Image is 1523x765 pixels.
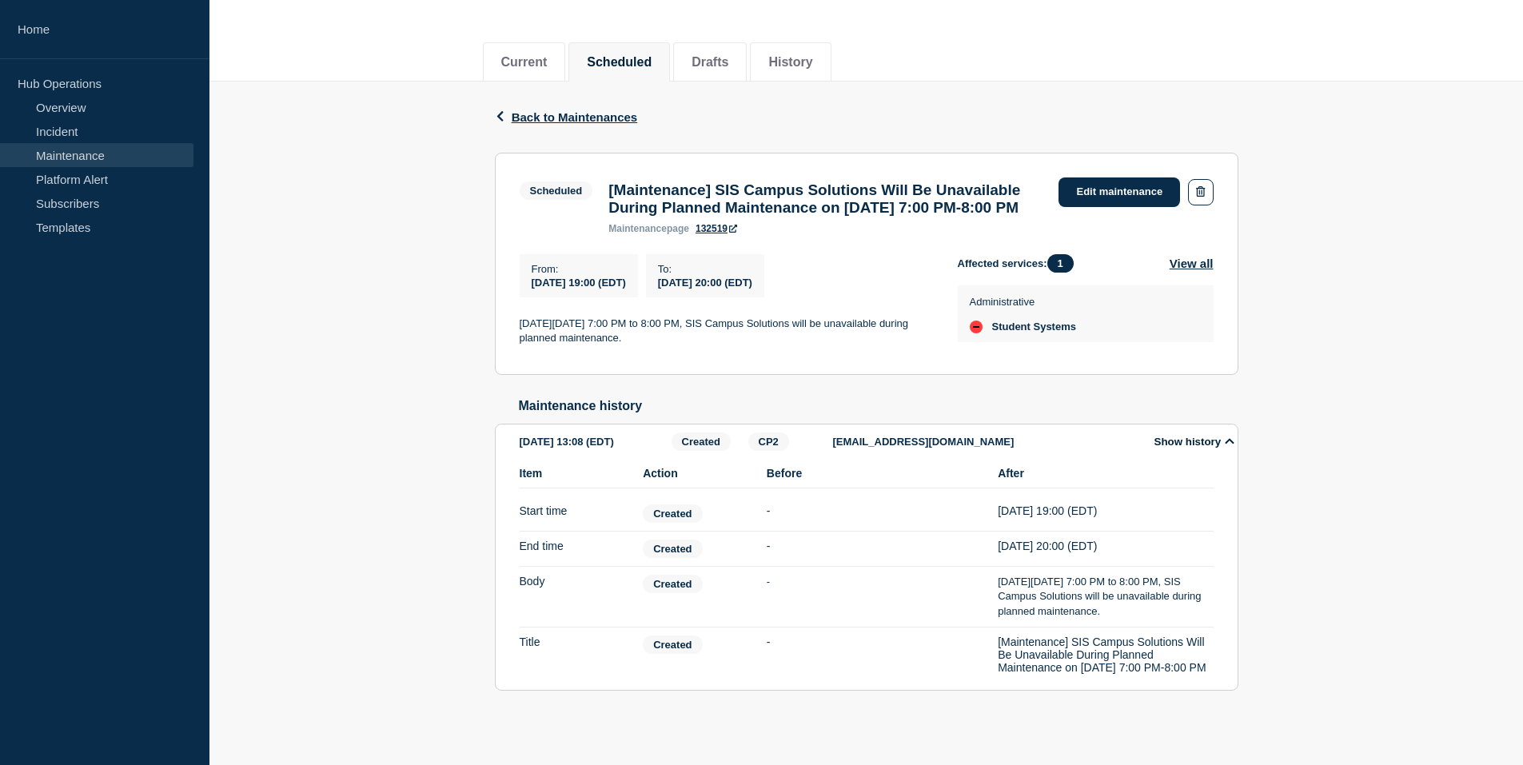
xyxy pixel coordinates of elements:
[532,277,626,289] span: [DATE] 19:00 (EDT)
[608,181,1043,217] h3: [Maintenance] SIS Campus Solutions Will Be Unavailable During Planned Maintenance on [DATE] 7:00 ...
[1059,177,1180,207] a: Edit maintenance
[1170,254,1214,273] button: View all
[998,467,1213,480] span: After
[767,504,982,523] div: -
[643,636,702,654] span: Created
[958,254,1082,273] span: Affected services:
[495,110,638,124] button: Back to Maintenances
[608,223,667,234] span: maintenance
[520,317,932,346] p: [DATE][DATE] 7:00 PM to 8:00 PM, SIS Campus Solutions will be unavailable during planned maintena...
[767,636,982,674] div: -
[520,432,667,451] div: [DATE] 13:08 (EDT)
[520,181,593,200] span: Scheduled
[998,636,1213,674] div: [Maintenance] SIS Campus Solutions Will Be Unavailable During Planned Maintenance on [DATE] 7:00 ...
[748,432,789,451] span: CP2
[970,296,1076,308] p: Administrative
[608,223,689,234] p: page
[1047,254,1074,273] span: 1
[520,575,628,619] div: Body
[520,504,628,523] div: Start time
[501,55,548,70] button: Current
[520,636,628,674] div: Title
[532,263,626,275] p: From :
[519,399,1238,413] h2: Maintenance history
[658,263,752,275] p: To :
[643,575,702,593] span: Created
[692,55,728,70] button: Drafts
[643,504,702,523] span: Created
[998,504,1213,523] div: [DATE] 19:00 (EDT)
[1150,435,1239,448] button: Show history
[658,277,752,289] span: [DATE] 20:00 (EDT)
[696,223,737,234] a: 132519
[998,575,1213,619] p: [DATE][DATE] 7:00 PM to 8:00 PM, SIS Campus Solutions will be unavailable during planned maintena...
[643,540,702,558] span: Created
[587,55,652,70] button: Scheduled
[767,467,982,480] span: Before
[768,55,812,70] button: History
[833,436,1137,448] p: [EMAIL_ADDRESS][DOMAIN_NAME]
[643,467,751,480] span: Action
[672,432,731,451] span: Created
[970,321,983,333] div: down
[992,321,1076,333] span: Student Systems
[520,540,628,558] div: End time
[512,110,638,124] span: Back to Maintenances
[520,467,628,480] span: Item
[767,575,982,589] p: -
[998,540,1213,558] div: [DATE] 20:00 (EDT)
[767,540,982,558] div: -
